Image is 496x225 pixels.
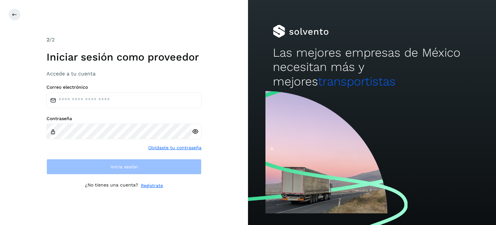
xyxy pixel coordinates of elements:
[46,84,201,90] label: Correo electrónico
[85,182,138,189] p: ¿No tienes una cuenta?
[46,116,201,121] label: Contraseña
[318,74,396,88] span: transportistas
[46,159,201,174] button: Inicia sesión
[46,37,49,43] span: 2
[46,51,201,63] h1: Iniciar sesión como proveedor
[46,71,201,77] h3: Accede a tu cuenta
[273,46,471,89] h2: Las mejores empresas de México necesitan más y mejores
[46,36,201,44] div: /2
[148,144,201,151] a: Olvidaste tu contraseña
[141,182,163,189] a: Regístrate
[110,164,138,169] span: Inicia sesión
